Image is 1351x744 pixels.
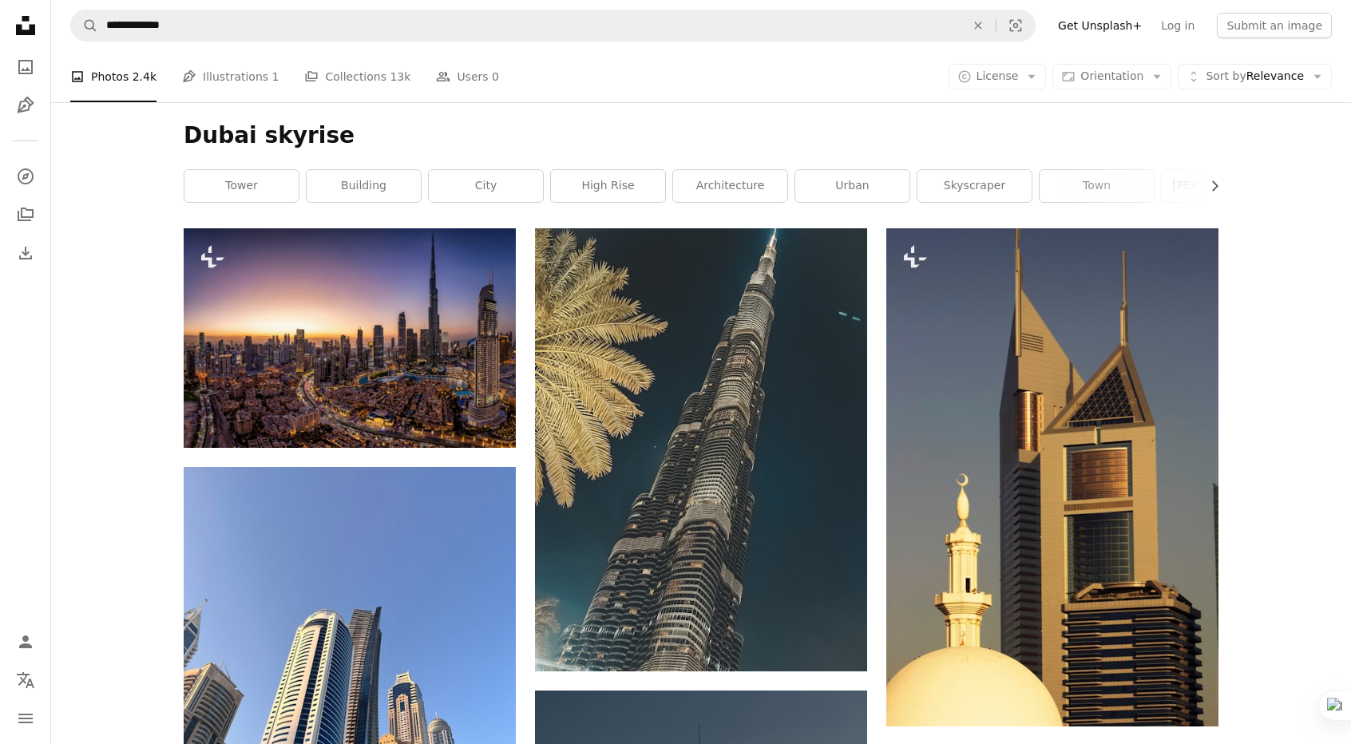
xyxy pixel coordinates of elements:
[10,626,42,658] a: Log in / Sign up
[917,170,1032,202] a: skyscraper
[182,51,279,102] a: Illustrations 1
[10,51,42,83] a: Photos
[184,681,516,695] a: a group of tall buildings in a city
[1162,170,1276,202] a: [PERSON_NAME]
[184,121,1218,150] h1: Dubai skyrise
[1206,69,1304,85] span: Relevance
[390,68,410,85] span: 13k
[1151,13,1204,38] a: Log in
[1178,64,1332,89] button: Sort byRelevance
[10,199,42,231] a: Collections
[429,170,543,202] a: city
[1217,13,1332,38] button: Submit an image
[535,228,867,671] img: a tall tower with a tree in the foreground
[436,51,499,102] a: Users 0
[1206,69,1246,82] span: Sort by
[1052,64,1171,89] button: Orientation
[551,170,665,202] a: high rise
[492,68,499,85] span: 0
[996,10,1035,41] button: Visual search
[10,664,42,696] button: Language
[535,442,867,457] a: a tall tower with a tree in the foreground
[1080,69,1143,82] span: Orientation
[673,170,787,202] a: architecture
[886,228,1218,726] img: a tall building with a white dome in front of it
[184,228,516,448] img: Panoramic view of the illuminated Downtown skyline of Dubai, UAE, during a clear dusk
[961,10,996,41] button: Clear
[304,51,410,102] a: Collections 13k
[977,69,1019,82] span: License
[71,10,98,41] button: Search Unsplash
[307,170,421,202] a: building
[10,702,42,734] button: Menu
[886,469,1218,484] a: a tall building with a white dome in front of it
[1200,170,1218,202] button: scroll list to the right
[272,68,279,85] span: 1
[70,10,1036,42] form: Find visuals sitewide
[1040,170,1154,202] a: town
[184,170,299,202] a: tower
[10,89,42,121] a: Illustrations
[10,160,42,192] a: Explore
[795,170,909,202] a: urban
[10,237,42,269] a: Download History
[184,330,516,345] a: Panoramic view of the illuminated Downtown skyline of Dubai, UAE, during a clear dusk
[1048,13,1151,38] a: Get Unsplash+
[949,64,1047,89] button: License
